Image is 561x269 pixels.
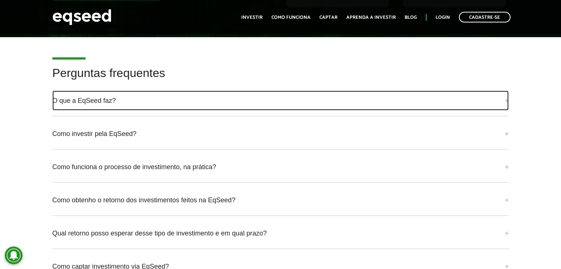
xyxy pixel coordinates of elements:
[52,7,111,27] img: EqSeed
[436,15,450,20] a: Login
[459,12,510,22] a: Cadastre-se
[52,124,509,144] a: Como investir pela EqSeed?
[405,15,417,20] a: Blog
[52,223,509,243] a: Qual retorno posso esperar desse tipo de investimento e em qual prazo?
[52,67,509,91] h2: Perguntas frequentes
[52,190,509,210] a: Como obtenho o retorno dos investimentos feitos na EqSeed?
[319,15,337,20] a: Captar
[271,15,311,20] a: Como funciona
[346,15,396,20] a: Aprenda a investir
[241,15,263,20] a: Investir
[52,157,509,177] a: Como funciona o processo de investimento, na prática?
[52,91,509,111] a: O que a EqSeed faz?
